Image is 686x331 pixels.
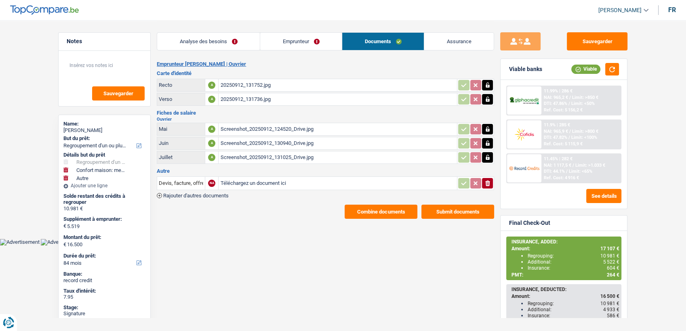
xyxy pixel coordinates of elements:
div: Ref. Cost: 5 156,2 € [544,107,583,113]
div: Banque: [63,271,145,277]
div: Screenshot_20250912_130940_Drive.jpg [220,137,455,149]
span: DTI: 44.1% [544,169,565,174]
span: 10 981 € [600,253,619,259]
img: TopCompare Logo [10,5,79,15]
span: Limit: >800 € [572,129,598,134]
span: € [63,241,66,248]
a: Analyse des besoins [157,33,260,50]
span: 5 522 € [603,259,619,265]
div: Verso [159,96,203,102]
span: [PERSON_NAME] [598,7,642,14]
div: 10.981 € [63,205,145,212]
span: 604 € [606,265,619,271]
div: Screenshot_20250912_131025_Drive.jpg [220,151,455,163]
div: Regrouping: [527,301,619,306]
span: / [572,163,574,168]
span: Limit: <100% [571,135,597,140]
div: A [208,82,215,89]
button: Sauvegarder [92,86,145,101]
div: Insurance: [527,265,619,271]
span: DTI: 47.86% [544,101,567,106]
a: Emprunteur [260,33,342,50]
div: 11.9% | 285 € [544,122,570,128]
img: Record Credits [509,161,539,176]
div: Juin [159,140,203,146]
div: Name: [63,121,145,127]
span: NAI: 965,2 € [544,95,568,100]
div: Solde restant des crédits à regrouper [63,193,145,205]
button: Sauvegarder [567,32,627,50]
button: See details [586,189,621,203]
img: Cofidis [509,127,539,142]
span: / [566,169,568,174]
div: Additional: [527,259,619,265]
span: Rajouter d'autres documents [163,193,229,198]
div: Viable banks [509,66,542,73]
span: DTI: 47.82% [544,135,567,140]
h3: Fiches de salaire [157,110,494,115]
img: AlphaCredit [509,96,539,105]
span: Limit: <50% [571,101,595,106]
img: Advertisement [41,239,80,245]
div: NA [208,180,215,187]
span: 16 500 € [600,293,619,299]
div: Viable [571,65,600,73]
div: Recto [159,82,203,88]
label: Supplément à emprunter: [63,216,144,222]
span: Limit: >1.033 € [575,163,605,168]
h3: Carte d'identité [157,71,494,76]
div: Juillet [159,154,203,160]
span: / [568,135,570,140]
div: A [208,140,215,147]
div: Mai [159,126,203,132]
button: Rajouter d'autres documents [157,193,229,198]
div: 11.45% | 282 € [544,156,572,161]
div: Stage: [63,304,145,311]
h5: Notes [67,38,142,45]
div: Ajouter une ligne [63,183,145,189]
span: NAI: 1 117,5 € [544,163,571,168]
span: Limit: >850 € [572,95,598,100]
div: 20250912_131752.jpg [220,79,455,91]
span: 264 € [606,272,619,278]
span: Limit: <65% [569,169,592,174]
h2: Emprunteur [PERSON_NAME] | Ouvrier [157,61,494,67]
div: INSURANCE, ADDED: [511,239,619,245]
div: 11.99% | 286 € [544,88,572,94]
button: Combine documents [345,205,417,219]
div: record credit [63,277,145,284]
label: But du prêt: [63,135,144,142]
span: / [568,101,570,106]
div: INSURANCE, DEDUCTED: [511,287,619,292]
span: Sauvegarder [103,91,133,96]
div: 20250912_131736.jpg [220,93,455,105]
div: Ref. Cost: 4 916 € [544,175,579,180]
span: 17 107 € [600,246,619,251]
div: Additional: [527,307,619,312]
span: 10 981 € [600,301,619,306]
h3: Autre [157,168,494,174]
span: / [569,95,571,100]
a: [PERSON_NAME] [592,4,648,17]
div: Final Check-Out [509,220,550,226]
div: A [208,126,215,133]
button: Submit documents [421,205,494,219]
div: PMT: [511,272,619,278]
div: Signature [63,310,145,317]
div: [PERSON_NAME] [63,127,145,134]
a: Assurance [424,33,494,50]
label: Montant du prêt: [63,234,144,241]
div: Insurance: [527,313,619,318]
div: Amount: [511,293,619,299]
a: Documents [342,33,424,50]
div: A [208,96,215,103]
div: fr [668,6,676,14]
h2: Ouvrier [157,117,494,122]
div: Détails but du prêt [63,152,145,158]
div: 7.95 [63,294,145,300]
div: Amount: [511,246,619,251]
div: Ref. Cost: 5 115,9 € [544,141,583,147]
span: NAI: 965,9 € [544,129,568,134]
div: Regrouping: [527,253,619,259]
span: 4 933 € [603,307,619,312]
